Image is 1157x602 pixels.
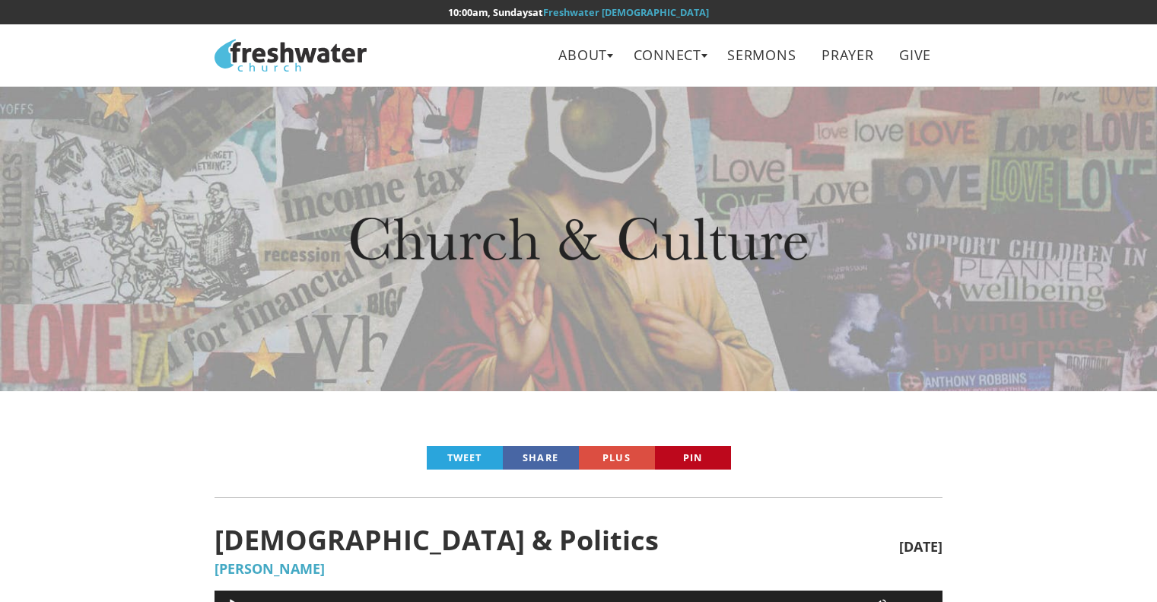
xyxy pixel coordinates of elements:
a: About [548,38,618,72]
span: [DATE] [899,540,942,555]
h6: at [215,7,942,18]
h5: [PERSON_NAME] [215,562,942,577]
a: Prayer [811,38,885,72]
a: Connect [622,38,713,72]
a: Tweet [427,446,503,470]
a: Give [888,38,942,72]
span: [DEMOGRAPHIC_DATA] & Politics [215,525,898,556]
time: 10:00am, Sundays [448,5,532,19]
a: Plus [579,446,655,470]
a: Freshwater [DEMOGRAPHIC_DATA] [543,5,709,19]
img: Freshwater Church [215,39,367,72]
a: Share [503,446,579,470]
a: Pin [655,446,731,470]
img: Church & Culture [351,218,807,260]
a: Sermons [717,38,807,72]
